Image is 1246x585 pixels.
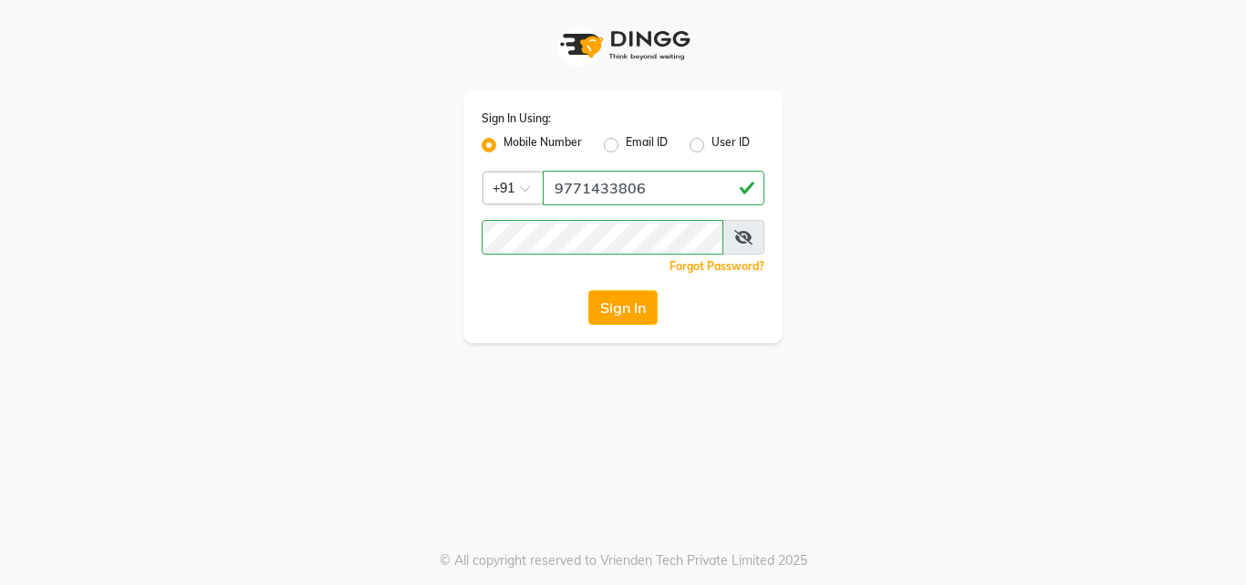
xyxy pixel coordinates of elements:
label: User ID [711,134,750,156]
button: Sign In [588,290,658,325]
label: Email ID [626,134,668,156]
label: Sign In Using: [482,110,551,127]
img: logo1.svg [550,18,696,72]
input: Username [482,220,723,255]
a: Forgot Password? [670,259,764,273]
input: Username [543,171,764,205]
label: Mobile Number [504,134,582,156]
